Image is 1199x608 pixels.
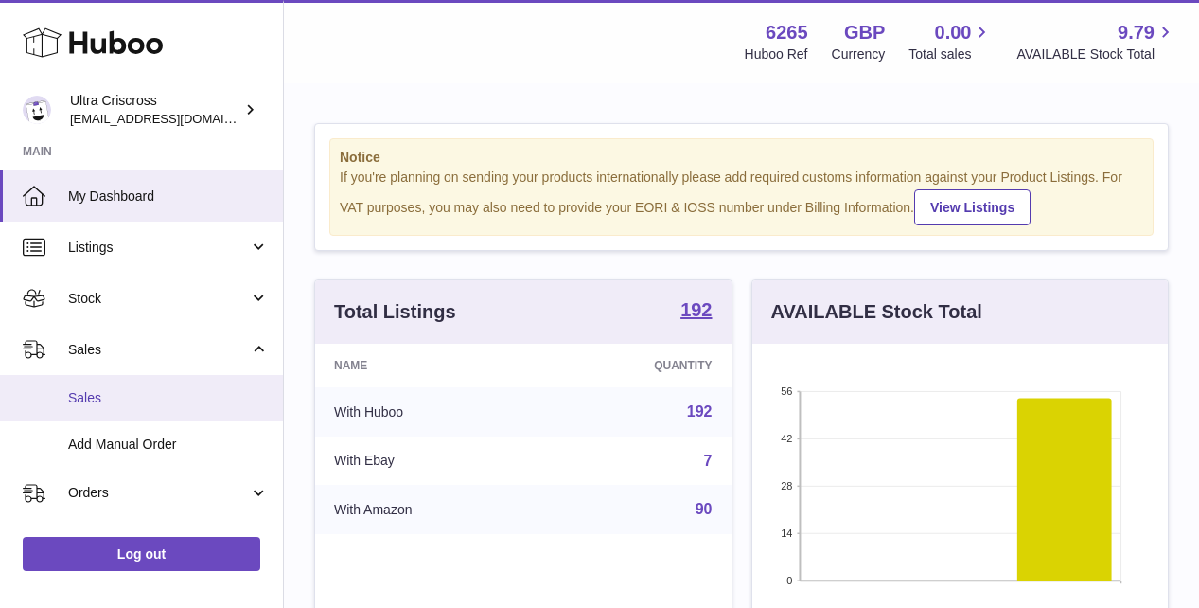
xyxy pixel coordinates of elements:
span: Stock [68,290,249,308]
a: 192 [680,300,712,323]
text: 56 [781,385,792,397]
span: 9.79 [1118,20,1155,45]
span: Sales [68,389,269,407]
th: Name [315,344,543,387]
a: 90 [696,501,713,517]
strong: GBP [844,20,885,45]
span: Listings [68,239,249,257]
span: Add Manual Order [68,436,269,454]
img: ultracriscross@gmail.com [23,96,51,124]
text: 28 [781,480,792,492]
h3: Total Listings [334,299,456,325]
a: Log out [23,537,260,571]
div: Huboo Ref [745,45,808,63]
span: Sales [68,341,249,359]
th: Quantity [543,344,732,387]
span: AVAILABLE Stock Total [1016,45,1176,63]
strong: 6265 [766,20,808,45]
div: Ultra Criscross [70,92,240,128]
strong: Notice [340,149,1143,167]
div: Currency [832,45,886,63]
a: 192 [687,403,713,420]
span: Total sales [908,45,993,63]
text: 14 [781,528,792,539]
a: 9.79 AVAILABLE Stock Total [1016,20,1176,63]
td: With Amazon [315,485,543,534]
span: My Dashboard [68,188,269,206]
h3: AVAILABLE Stock Total [771,299,982,325]
text: 0 [786,575,792,586]
td: With Huboo [315,387,543,437]
span: 0.00 [935,20,972,45]
a: 7 [704,453,713,469]
span: [EMAIL_ADDRESS][DOMAIN_NAME] [70,111,278,126]
a: View Listings [914,189,1031,225]
span: Orders [68,484,249,502]
td: With Ebay [315,437,543,486]
text: 42 [781,433,792,444]
div: If you're planning on sending your products internationally please add required customs informati... [340,169,1143,225]
a: 0.00 Total sales [908,20,993,63]
strong: 192 [680,300,712,319]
